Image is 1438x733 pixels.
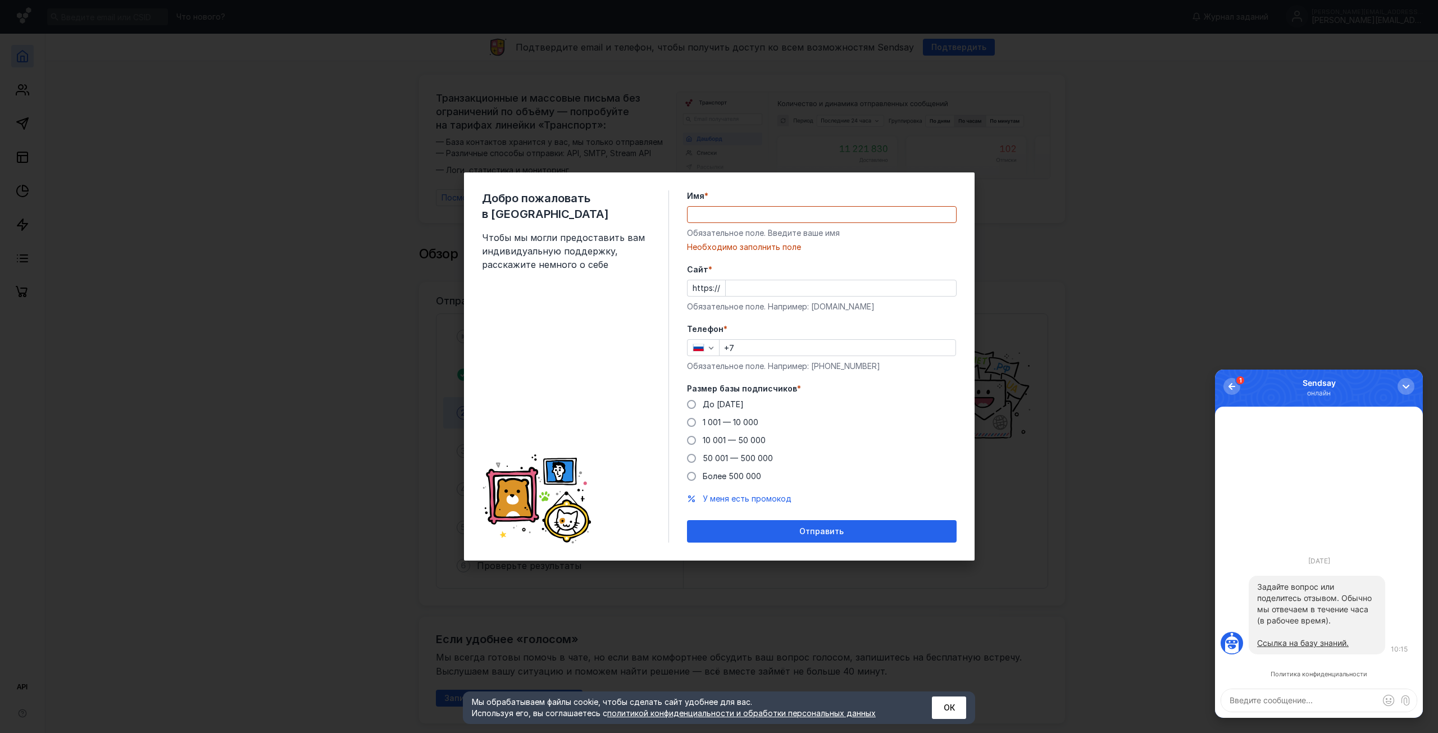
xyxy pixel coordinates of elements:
[703,399,744,409] span: До [DATE]
[703,417,758,427] span: 1 001 — 10 000
[687,264,708,275] span: Cайт
[607,708,876,718] a: политикой конфиденциальности и обработки персональных данных
[482,231,650,271] span: Чтобы мы могли предоставить вам индивидуальную поддержку, расскажите немного о себе
[21,7,29,15] div: 1
[687,324,723,335] span: Телефон
[687,227,957,239] div: Обязательное поле. Введите ваше имя
[88,185,121,198] div: [DATE]
[482,190,650,222] span: Добро пожаловать в [GEOGRAPHIC_DATA]
[687,361,957,372] div: Обязательное поле. Например: [PHONE_NUMBER]
[687,190,704,202] span: Имя
[703,453,773,463] span: 50 001 — 500 000
[176,275,193,284] span: 10:15
[56,302,152,308] a: Политика конфиденциальности
[687,301,957,312] div: Обязательное поле. Например: [DOMAIN_NAME]
[42,212,162,257] p: Задайте вопрос или поделитесь отзывом. Обычно мы отвечаем в течение часа (в рабочее время).
[88,8,121,19] div: Sendsay
[8,8,25,25] button: 1
[703,435,766,445] span: 10 001 — 50 000
[703,471,761,481] span: Более 500 000
[687,242,957,253] div: Необходимо заполнить поле
[799,527,844,536] span: Отправить
[687,520,957,543] button: Отправить
[88,19,121,29] div: онлайн
[932,696,966,719] button: ОК
[687,383,797,394] span: Размер базы подписчиков
[703,493,791,504] button: У меня есть промокод
[42,268,134,278] a: Ссылка на базу знаний.
[472,696,904,719] div: Мы обрабатываем файлы cookie, чтобы сделать сайт удобнее для вас. Используя его, вы соглашаетесь c
[703,494,791,503] span: У меня есть промокод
